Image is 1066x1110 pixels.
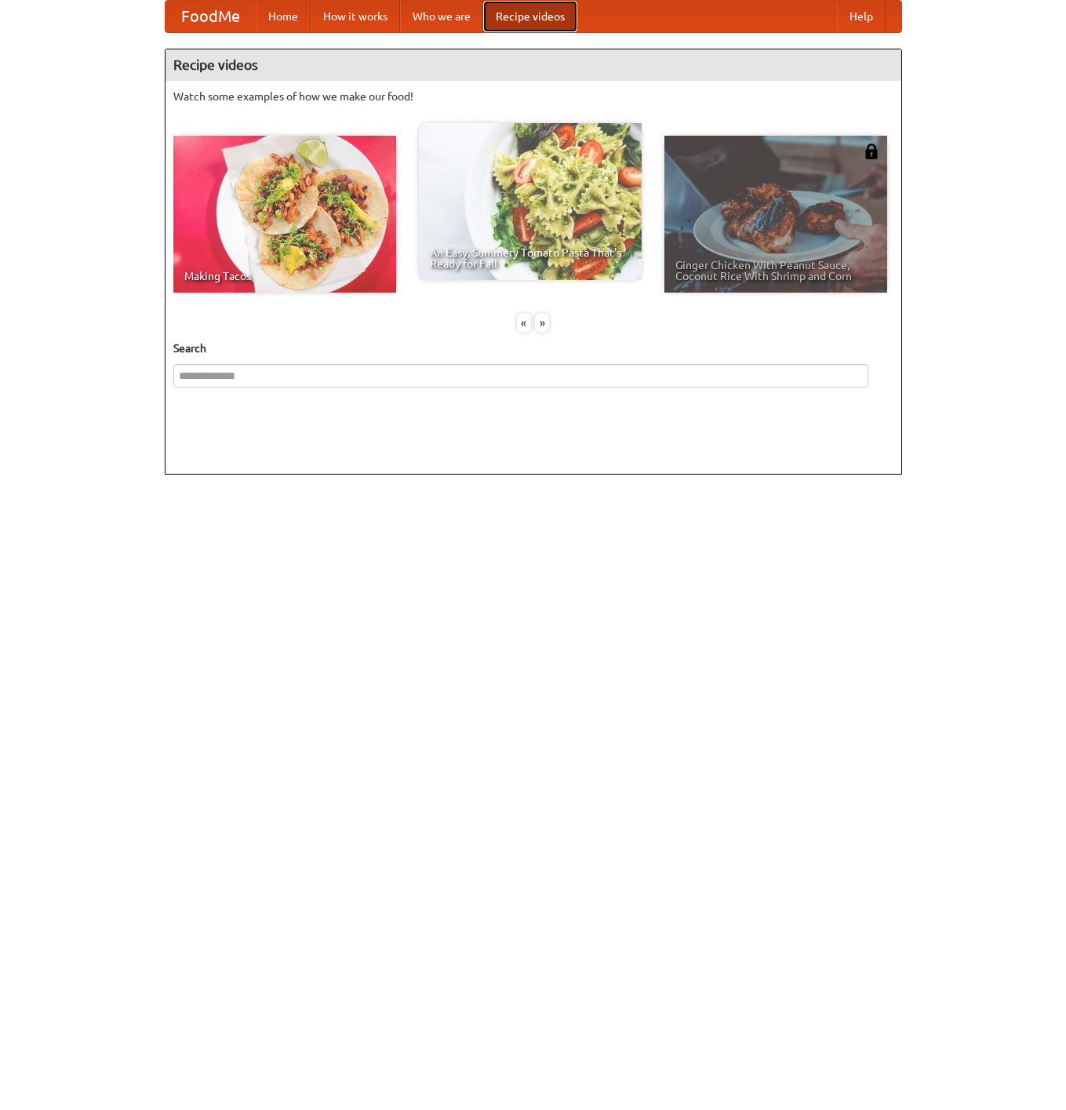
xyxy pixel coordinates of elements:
h4: Recipe videos [166,49,901,81]
a: Who we are [400,1,483,32]
a: Home [256,1,311,32]
span: Making Tacos [184,271,385,282]
a: Recipe videos [483,1,577,32]
a: Making Tacos [173,136,396,293]
p: Watch some examples of how we make our food! [173,89,893,104]
a: An Easy, Summery Tomato Pasta That's Ready for Fall [419,123,642,280]
h5: Search [173,340,893,356]
div: « [517,313,531,333]
a: Help [837,1,886,32]
a: FoodMe [166,1,256,32]
div: » [535,313,549,333]
span: An Easy, Summery Tomato Pasta That's Ready for Fall [430,247,631,269]
img: 483408.png [864,144,879,159]
a: How it works [311,1,400,32]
